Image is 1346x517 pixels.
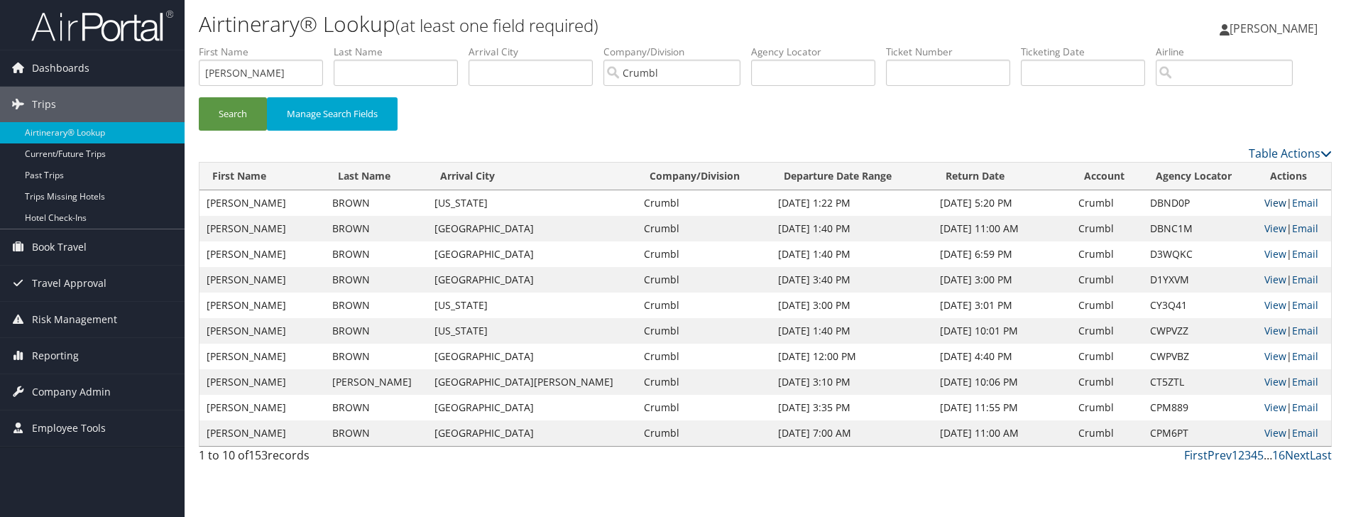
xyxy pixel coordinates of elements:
a: Prev [1208,447,1232,463]
td: Crumbl [1071,267,1143,293]
td: Crumbl [637,190,771,216]
td: BROWN [325,293,427,318]
td: DBNC1M [1143,216,1257,241]
td: [DATE] 1:22 PM [771,190,933,216]
td: [DATE] 11:00 AM [933,216,1071,241]
a: Email [1292,247,1318,261]
td: CT5ZTL [1143,369,1257,395]
td: | [1257,369,1331,395]
th: Arrival City: activate to sort column ascending [427,163,638,190]
td: Crumbl [1071,190,1143,216]
td: [GEOGRAPHIC_DATA] [427,395,638,420]
td: [PERSON_NAME] [199,420,325,446]
td: [DATE] 1:40 PM [771,241,933,267]
td: BROWN [325,216,427,241]
a: Email [1292,273,1318,286]
label: Agency Locator [751,45,886,59]
td: [PERSON_NAME] [199,293,325,318]
td: [GEOGRAPHIC_DATA] [427,216,638,241]
td: [DATE] 1:40 PM [771,318,933,344]
td: | [1257,318,1331,344]
td: CWPVZZ [1143,318,1257,344]
td: Crumbl [637,293,771,318]
td: [DATE] 3:01 PM [933,293,1071,318]
a: View [1264,273,1286,286]
td: [DATE] 12:00 PM [771,344,933,369]
td: | [1257,241,1331,267]
label: Last Name [334,45,469,59]
a: View [1264,426,1286,440]
a: Email [1292,349,1318,363]
a: 2 [1238,447,1244,463]
button: Search [199,97,267,131]
td: [US_STATE] [427,293,638,318]
td: | [1257,395,1331,420]
td: [PERSON_NAME] [199,395,325,420]
td: [DATE] 11:55 PM [933,395,1071,420]
td: [DATE] 5:20 PM [933,190,1071,216]
a: Next [1285,447,1310,463]
span: Employee Tools [32,410,106,446]
td: Crumbl [1071,395,1143,420]
td: [DATE] 3:00 PM [771,293,933,318]
td: [GEOGRAPHIC_DATA] [427,241,638,267]
label: Ticketing Date [1021,45,1156,59]
td: BROWN [325,344,427,369]
td: [PERSON_NAME] [199,241,325,267]
label: First Name [199,45,334,59]
label: Company/Division [603,45,751,59]
a: View [1264,401,1286,414]
td: | [1257,344,1331,369]
label: Arrival City [469,45,603,59]
span: Dashboards [32,50,89,86]
a: Email [1292,298,1318,312]
td: Crumbl [637,369,771,395]
td: Crumbl [637,318,771,344]
a: Email [1292,324,1318,337]
td: Crumbl [637,241,771,267]
td: BROWN [325,190,427,216]
td: DBND0P [1143,190,1257,216]
td: [US_STATE] [427,190,638,216]
td: Crumbl [1071,369,1143,395]
th: Actions [1257,163,1331,190]
td: Crumbl [1071,318,1143,344]
a: View [1264,349,1286,363]
td: BROWN [325,241,427,267]
a: View [1264,324,1286,337]
th: Company/Division [637,163,771,190]
label: Ticket Number [886,45,1021,59]
a: First [1184,447,1208,463]
a: Table Actions [1249,146,1332,161]
td: [PERSON_NAME] [199,190,325,216]
a: View [1264,222,1286,235]
td: [DATE] 3:35 PM [771,395,933,420]
th: First Name: activate to sort column ascending [199,163,325,190]
a: [PERSON_NAME] [1220,7,1332,50]
td: [DATE] 10:06 PM [933,369,1071,395]
td: [GEOGRAPHIC_DATA] [427,420,638,446]
td: Crumbl [637,420,771,446]
h1: Airtinerary® Lookup [199,9,954,39]
a: View [1264,196,1286,209]
td: BROWN [325,318,427,344]
small: (at least one field required) [395,13,598,37]
a: View [1264,247,1286,261]
th: Return Date: activate to sort column ascending [933,163,1071,190]
td: [DATE] 3:10 PM [771,369,933,395]
span: … [1264,447,1272,463]
td: [DATE] 3:00 PM [933,267,1071,293]
img: airportal-logo.png [31,9,173,43]
span: Risk Management [32,302,117,337]
td: [PERSON_NAME] [199,267,325,293]
a: Email [1292,222,1318,235]
td: [PERSON_NAME] [199,344,325,369]
td: BROWN [325,395,427,420]
td: CWPVBZ [1143,344,1257,369]
div: 1 to 10 of records [199,447,466,471]
td: Crumbl [1071,420,1143,446]
td: [GEOGRAPHIC_DATA] [427,267,638,293]
a: Email [1292,375,1318,388]
th: Agency Locator: activate to sort column ascending [1143,163,1257,190]
span: [PERSON_NAME] [1230,21,1318,36]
